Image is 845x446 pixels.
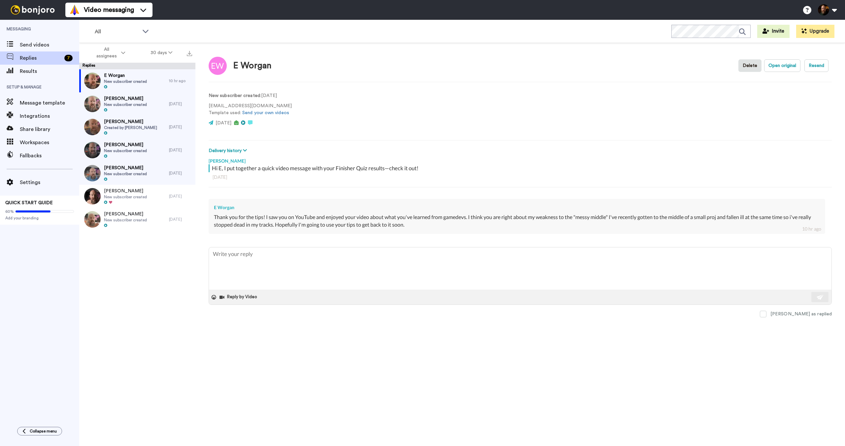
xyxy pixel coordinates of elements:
[30,429,57,434] span: Collapse menu
[219,292,259,302] button: Reply by Video
[84,119,101,135] img: c4e954b3-1ca4-44ab-bab7-c55558cb94eb-thumb.jpg
[64,55,73,61] div: 7
[233,61,271,71] div: E Worgan
[804,59,828,72] button: Resend
[84,211,101,228] img: 2800ebd0-c511-4eaf-bc36-119368faebbe-thumb.jpg
[104,79,147,84] span: New subscriber created
[213,174,828,180] div: [DATE]
[79,115,195,139] a: [PERSON_NAME]Created by [PERSON_NAME][DATE]
[20,178,79,186] span: Settings
[95,28,139,36] span: All
[209,103,292,116] p: [EMAIL_ADDRESS][DOMAIN_NAME] Template used:
[104,188,147,194] span: [PERSON_NAME]
[104,118,157,125] span: [PERSON_NAME]
[104,171,147,176] span: New subscriber created
[81,44,138,62] button: All assignees
[817,295,824,300] img: send-white.svg
[104,102,147,107] span: New subscriber created
[84,73,101,89] img: aadebf12-90b7-409b-a19c-7d0a575348ef-thumb.jpg
[84,5,134,15] span: Video messaging
[216,121,231,125] span: [DATE]
[20,41,79,49] span: Send videos
[209,57,227,75] img: Image of E Worgan
[104,95,147,102] span: [PERSON_NAME]
[69,5,80,15] img: vm-color.svg
[5,215,74,221] span: Add your branding
[79,185,195,208] a: [PERSON_NAME]New subscriber created[DATE]
[104,211,147,217] span: [PERSON_NAME]
[79,139,195,162] a: [PERSON_NAME]New subscriber created[DATE]
[20,54,62,62] span: Replies
[79,162,195,185] a: [PERSON_NAME]New subscriber created[DATE]
[242,111,289,115] a: Send your own videos
[212,164,830,172] div: Hi E, I put together a quick video message with your Finisher Quiz results—check it out!
[84,165,101,181] img: f9fe80a6-8ada-4528-8a4a-856b0a58d52b-thumb.jpg
[104,165,147,171] span: [PERSON_NAME]
[209,93,260,98] strong: New subscriber created
[209,147,249,154] button: Delivery history
[169,194,192,199] div: [DATE]
[104,142,147,148] span: [PERSON_NAME]
[20,125,79,133] span: Share library
[20,112,79,120] span: Integrations
[185,48,194,58] button: Export all results that match these filters now.
[84,96,101,112] img: 44026b46-84c5-487f-b5bb-5c826641c4a3-thumb.jpg
[20,67,79,75] span: Results
[5,201,53,205] span: QUICK START GUIDE
[93,46,120,59] span: All assignees
[796,25,834,38] button: Upgrade
[209,92,292,99] p: : [DATE]
[187,51,192,56] img: export.svg
[757,25,790,38] button: Invite
[764,59,800,72] button: Open original
[5,209,14,214] span: 60%
[770,311,832,317] div: [PERSON_NAME] as replied
[169,124,192,130] div: [DATE]
[104,194,147,200] span: New subscriber created
[138,47,185,59] button: 30 days
[802,226,821,232] div: 10 hr ago
[169,147,192,153] div: [DATE]
[104,217,147,223] span: New subscriber created
[20,152,79,160] span: Fallbacks
[84,188,101,205] img: b57eb4c0-ee95-47c8-98a1-560fac063961-thumb.jpg
[214,204,820,211] div: E Worgan
[17,427,62,435] button: Collapse menu
[20,99,79,107] span: Message template
[104,125,157,130] span: Created by [PERSON_NAME]
[104,72,147,79] span: E Worgan
[738,59,761,72] button: Delete
[84,142,101,158] img: 127685a6-9000-4233-803e-0fb62c744a5c-thumb.jpg
[8,5,57,15] img: bj-logo-header-white.svg
[104,148,147,153] span: New subscriber created
[79,208,195,231] a: [PERSON_NAME]New subscriber created[DATE]
[79,92,195,115] a: [PERSON_NAME]New subscriber created[DATE]
[169,217,192,222] div: [DATE]
[214,213,820,229] div: Thank you for the tips! I saw you on YouTube and enjoyed your video about what you've learned fro...
[79,69,195,92] a: E WorganNew subscriber created10 hr ago
[20,139,79,146] span: Workspaces
[169,171,192,176] div: [DATE]
[169,101,192,107] div: [DATE]
[209,154,832,164] div: [PERSON_NAME]
[169,78,192,83] div: 10 hr ago
[79,63,195,69] div: Replies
